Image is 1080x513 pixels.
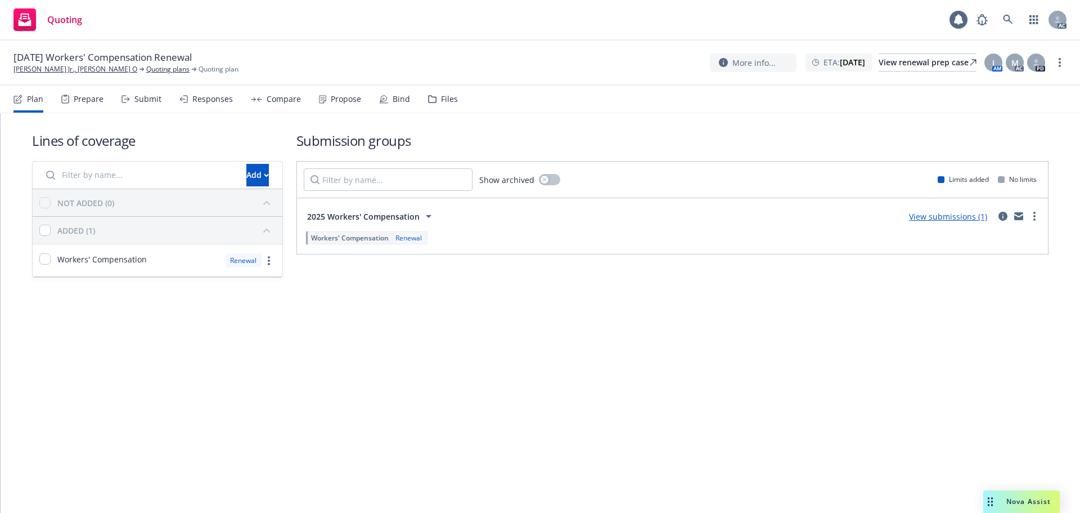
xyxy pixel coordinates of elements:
[134,95,161,104] div: Submit
[998,175,1037,184] div: No limits
[1023,8,1045,31] a: Switch app
[296,131,1048,150] h1: Submission groups
[27,95,43,104] div: Plan
[983,490,1060,513] button: Nova Assist
[1053,56,1066,69] a: more
[146,64,190,74] a: Quoting plans
[879,54,976,71] div: View renewal prep case
[1028,209,1041,223] a: more
[823,56,865,68] span: ETA :
[441,95,458,104] div: Files
[992,57,994,69] span: J
[74,95,103,104] div: Prepare
[996,209,1010,223] a: circleInformation
[393,233,424,243] div: Renewal
[909,211,987,222] a: View submissions (1)
[13,51,192,64] span: [DATE] Workers' Compensation Renewal
[393,95,410,104] div: Bind
[307,211,420,222] span: 2025 Workers' Compensation
[1011,57,1019,69] span: M
[32,131,283,150] h1: Lines of coverage
[9,4,87,35] a: Quoting
[971,8,993,31] a: Report a Bug
[311,233,389,243] span: Workers' Compensation
[879,53,976,72] a: View renewal prep case
[840,57,865,68] strong: [DATE]
[267,95,301,104] div: Compare
[938,175,989,184] div: Limits added
[304,168,472,191] input: Filter by name...
[997,8,1019,31] a: Search
[224,253,262,267] div: Renewal
[479,174,534,186] span: Show archived
[57,225,95,237] div: ADDED (1)
[57,194,276,212] button: NOT ADDED (0)
[304,205,439,227] button: 2025 Workers' Compensation
[732,57,776,69] span: More info...
[983,490,997,513] div: Drag to move
[57,197,114,209] div: NOT ADDED (0)
[262,254,276,267] a: more
[331,95,361,104] div: Propose
[13,64,137,74] a: [PERSON_NAME] Jr., [PERSON_NAME] O
[57,253,147,265] span: Workers' Compensation
[57,221,276,239] button: ADDED (1)
[39,164,240,186] input: Filter by name...
[47,15,82,24] span: Quoting
[192,95,233,104] div: Responses
[199,64,238,74] span: Quoting plan
[710,53,796,72] button: More info...
[246,164,269,186] button: Add
[1012,209,1025,223] a: mail
[1006,497,1051,506] span: Nova Assist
